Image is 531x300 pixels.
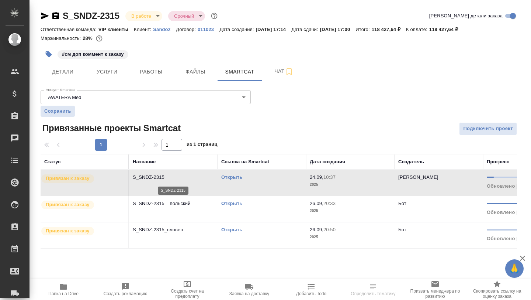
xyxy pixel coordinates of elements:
span: Создать счет на предоплату [161,289,214,299]
p: 24.09, [310,174,323,180]
p: 26.09, [310,227,323,232]
p: VIP клиенты [98,27,134,32]
button: Скопировать ссылку для ЯМессенджера [41,11,49,20]
p: Привязан к заказу [46,227,90,235]
button: Скопировать ссылку на оценку заказа [466,279,528,300]
a: Sandoz [153,26,176,32]
p: #см доп коммент к заказу [62,51,124,58]
span: 🙏 [508,261,521,276]
div: Название [133,158,156,166]
button: Создать счет на предоплату [156,279,218,300]
div: Ссылка на Smartcat [221,158,269,166]
span: Сохранить [44,108,71,115]
a: Открыть [221,201,242,206]
p: Маржинальность: [41,35,83,41]
button: В работе [129,13,153,19]
span: Подключить проект [463,125,513,133]
div: В работе [125,11,162,21]
svg: Подписаться [285,67,294,76]
button: Заявка на доставку [218,279,280,300]
div: Дата создания [310,158,345,166]
span: см доп коммент к заказу [57,51,129,57]
button: Срочный [172,13,196,19]
span: Услуги [89,67,125,76]
button: Доп статусы указывают на важность/срочность заказа [209,11,219,21]
button: Скопировать ссылку [51,11,60,20]
div: AWATERA Med [41,90,251,104]
p: 20:33 [323,201,336,206]
p: Клиент: [134,27,153,32]
button: Призвать менеджера по развитию [404,279,466,300]
span: Чат [266,67,302,76]
span: Smartcat [222,67,257,76]
p: Дата сдачи: [291,27,320,32]
p: Ответственная команда: [41,27,98,32]
a: Открыть [221,227,242,232]
button: 70599.43 RUB; [94,34,104,43]
span: Файлы [178,67,213,76]
span: Работы [133,67,169,76]
div: Прогресс [487,158,509,166]
span: из 1 страниц [187,140,218,151]
p: Привязан к заказу [46,175,90,182]
span: Определить тематику [351,291,395,296]
span: Заявка на доставку [229,291,269,296]
a: S_SNDZ-2315 [63,11,119,21]
span: Добавить Todo [296,291,326,296]
span: [PERSON_NAME] детали заказа [429,12,503,20]
a: Открыть [221,174,242,180]
p: 20:50 [323,227,336,232]
button: Добавить Todo [280,279,342,300]
p: 26.09, [310,201,323,206]
p: Бот [398,227,406,232]
span: Создать рекламацию [104,291,147,296]
p: 011023 [198,27,219,32]
p: 118 427,64 ₽ [372,27,406,32]
button: Создать рекламацию [94,279,156,300]
div: Статус [44,158,61,166]
div: Создатель [398,158,424,166]
p: Договор: [176,27,198,32]
a: 011023 [198,26,219,32]
button: 🙏 [505,259,524,278]
span: Привязанные проекты Smartcat [41,122,181,134]
button: Добавить тэг [41,46,57,62]
p: Бот [398,201,406,206]
span: Детали [45,67,80,76]
div: В работе [168,11,205,21]
p: [DATE] 17:00 [320,27,356,32]
p: 2025 [310,181,391,188]
p: К оплате: [406,27,429,32]
p: S_SNDZ-2315__польский [133,200,214,207]
p: Дата создания: [219,27,256,32]
button: Сохранить [41,106,75,117]
p: Привязан к заказу [46,201,90,208]
p: 2025 [310,207,391,215]
button: Определить тематику [342,279,404,300]
p: [DATE] 17:14 [256,27,292,32]
p: 28% [83,35,94,41]
span: Скопировать ссылку на оценку заказа [471,289,524,299]
p: S_SNDZ-2315_словен [133,226,214,233]
button: Подключить проект [459,122,517,135]
p: Sandoz [153,27,176,32]
p: 2025 [310,233,391,241]
p: [PERSON_NAME] [398,174,438,180]
button: Папка на Drive [32,279,94,300]
p: 10:37 [323,174,336,180]
p: 118 427,64 ₽ [429,27,464,32]
p: S_SNDZ-2315 [133,174,214,181]
p: Итого: [355,27,371,32]
span: Папка на Drive [48,291,79,296]
span: Призвать менеджера по развитию [409,289,462,299]
button: AWATERA Med [46,94,84,100]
